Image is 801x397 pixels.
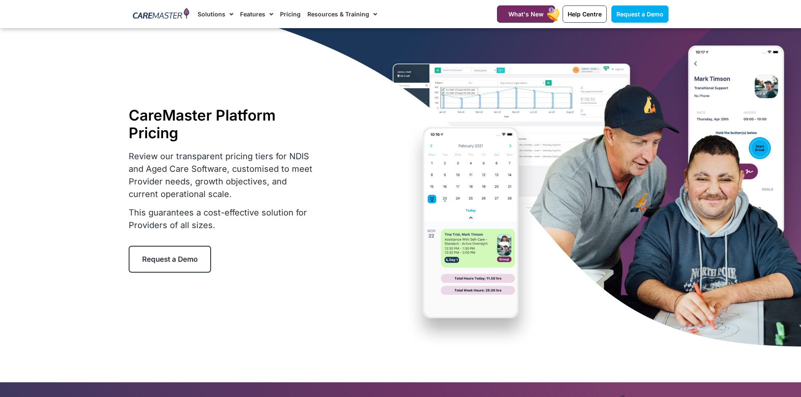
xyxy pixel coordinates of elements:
a: Help Centre [563,5,607,23]
p: Review our transparent pricing tiers for NDIS and Aged Care Software, customised to meet Provider... [129,150,318,200]
span: Request a Demo [142,255,198,263]
a: Request a Demo [611,5,669,23]
a: Request a Demo [129,246,211,273]
span: What's New [508,11,544,18]
img: CareMaster Logo [133,8,190,21]
a: What's New [497,5,555,23]
p: This guarantees a cost-effective solution for Providers of all sizes. [129,206,318,231]
span: Request a Demo [616,11,664,18]
h1: CareMaster Platform Pricing [129,106,318,142]
span: Help Centre [568,11,602,18]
